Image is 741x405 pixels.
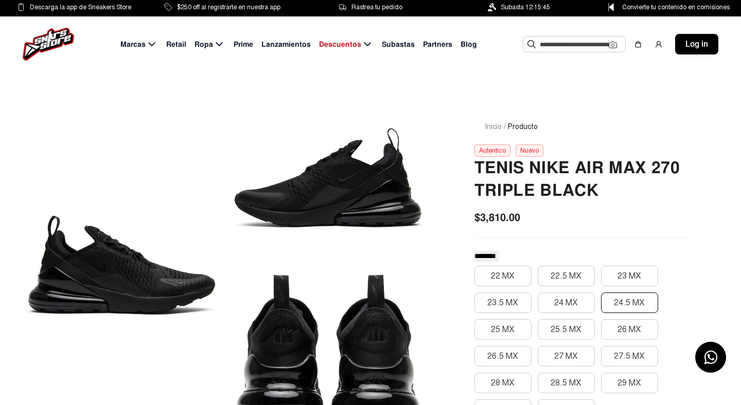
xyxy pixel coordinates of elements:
div: Nuevo [516,144,543,157]
span: Partners [423,39,452,50]
button: 25 MX [474,319,532,340]
h2: Tenis Nike Air Max 270 Triple Black [474,157,692,202]
span: Lanzamientos [261,39,311,50]
span: Rastrea tu pedido [351,2,402,13]
div: Autentico [474,144,510,157]
span: Convierte tu contenido en comisiones [622,2,730,13]
button: 29 MX [601,373,658,393]
a: Inicio [485,122,502,131]
img: Control Point Icon [605,3,617,11]
span: Subasta 12:15:45 [501,2,550,13]
button: 26 MX [601,319,658,340]
button: 22 MX [474,266,532,286]
span: Producto [508,121,538,132]
span: $3,810.00 [474,210,520,225]
button: 25.5 MX [538,319,595,340]
button: 27.5 MX [601,346,658,366]
button: 22.5 MX [538,266,595,286]
img: Cámara [609,41,617,49]
span: Marcas [120,39,146,50]
span: Descuentos [319,39,361,50]
span: Prime [234,39,253,50]
img: logo [23,28,74,61]
button: 24 MX [538,292,595,313]
span: Ropa [195,39,213,50]
img: Buscar [527,40,536,48]
button: 24.5 MX [601,292,658,313]
span: Log in [685,38,708,50]
button: 23.5 MX [474,292,532,313]
img: user [655,40,663,48]
span: Blog [461,39,477,50]
span: Descarga la app de Sneakers Store [30,2,131,13]
button: 27 MX [538,346,595,366]
img: shopping [634,40,642,48]
span: / [504,121,506,132]
button: 28.5 MX [538,373,595,393]
button: 23 MX [601,266,658,286]
span: Subastas [382,39,415,50]
button: 28 MX [474,373,532,393]
span: Retail [166,39,186,50]
button: 26.5 MX [474,346,532,366]
span: $250 off al registrarte en nuestra app [177,2,280,13]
